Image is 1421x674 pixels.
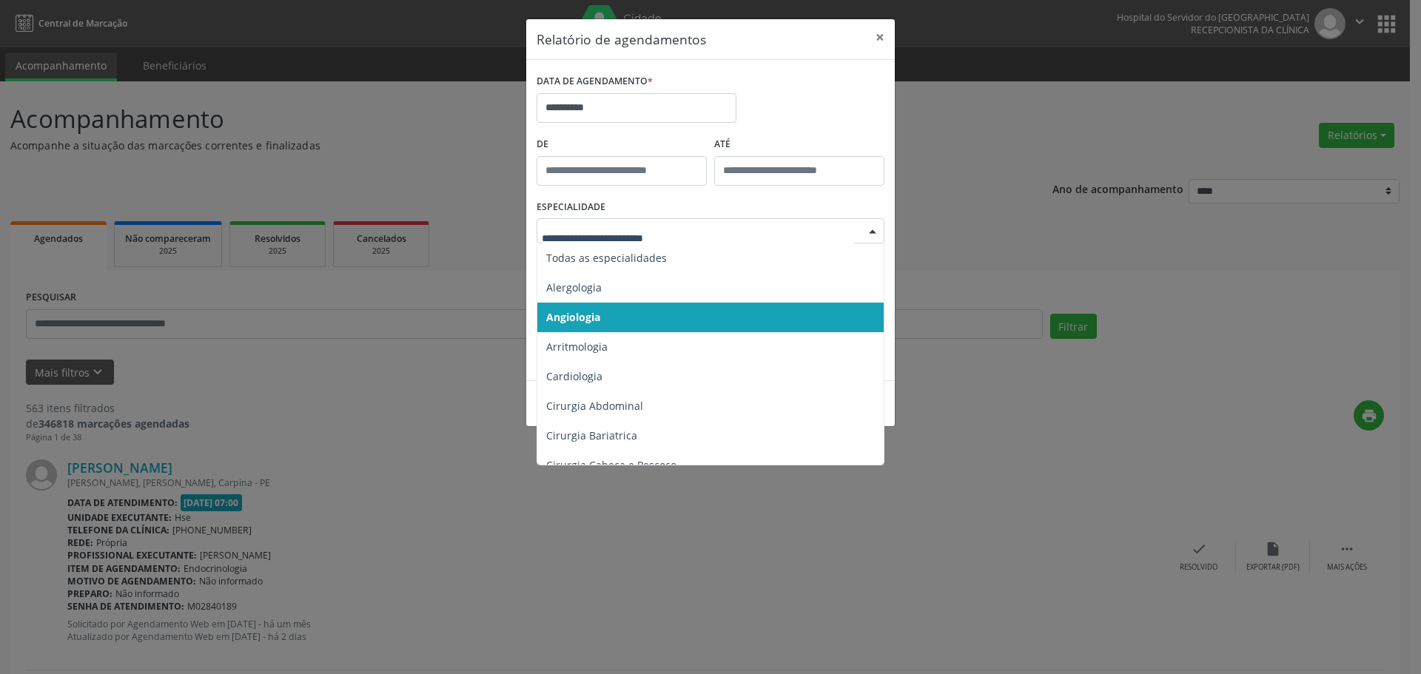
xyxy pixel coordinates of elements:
span: Todas as especialidades [546,251,667,265]
span: Cirurgia Bariatrica [546,428,637,442]
label: ATÉ [714,133,884,156]
span: Cirurgia Cabeça e Pescoço [546,458,676,472]
label: De [537,133,707,156]
label: DATA DE AGENDAMENTO [537,70,653,93]
button: Close [865,19,895,55]
h5: Relatório de agendamentos [537,30,706,49]
span: Alergologia [546,280,602,294]
span: Angiologia [546,310,600,324]
span: Cardiologia [546,369,602,383]
span: Arritmologia [546,340,608,354]
label: ESPECIALIDADE [537,196,605,219]
span: Cirurgia Abdominal [546,399,643,413]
